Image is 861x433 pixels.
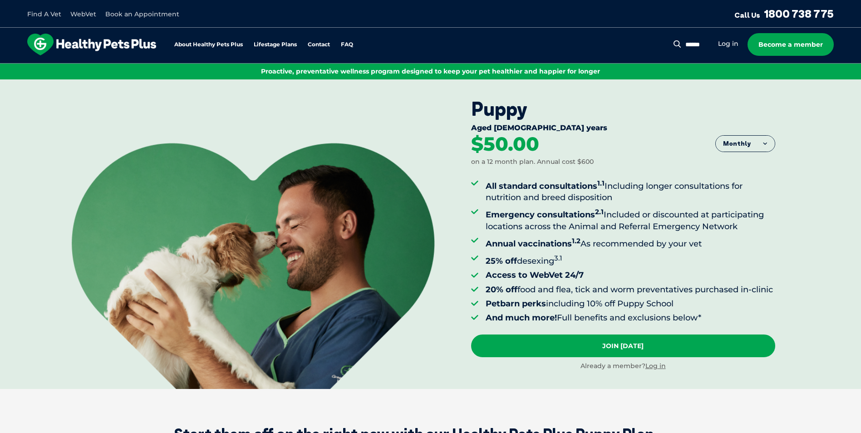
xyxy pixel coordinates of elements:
[471,134,539,154] div: $50.00
[645,362,666,370] a: Log in
[471,335,775,357] a: Join [DATE]
[486,299,546,309] strong: Petbarn perks
[486,210,604,220] strong: Emergency consultations
[486,270,584,280] strong: Access to WebVet 24/7
[486,313,557,323] strong: And much more!
[486,312,775,324] li: Full benefits and exclusions below*
[734,10,760,20] span: Call Us
[486,284,775,295] li: food and flea, tick and worm preventatives purchased in-clinic
[748,33,834,56] a: Become a member
[486,298,775,310] li: including 10% off Puppy School
[716,136,775,152] button: Monthly
[174,42,243,48] a: About Healthy Pets Plus
[486,256,517,266] strong: 25% off
[471,362,775,371] div: Already a member?
[471,98,775,120] div: Puppy
[70,10,96,18] a: WebVet
[27,10,61,18] a: Find A Vet
[672,39,683,49] button: Search
[254,42,297,48] a: Lifestage Plans
[72,143,435,389] img: <br /> <b>Warning</b>: Undefined variable $title in <b>/var/www/html/current/codepool/wp-content/...
[734,7,834,20] a: Call Us1800 738 775
[595,207,604,216] sup: 2.1
[105,10,179,18] a: Book an Appointment
[486,181,605,191] strong: All standard consultations
[597,179,605,187] sup: 1.1
[486,206,775,232] li: Included or discounted at participating locations across the Animal and Referral Emergency Network
[308,42,330,48] a: Contact
[341,42,353,48] a: FAQ
[471,123,775,134] div: Aged [DEMOGRAPHIC_DATA] years
[486,239,581,249] strong: Annual vaccinations
[486,252,775,267] li: desexing
[572,236,581,245] sup: 1.2
[486,177,775,203] li: Including longer consultations for nutrition and breed disposition
[554,254,562,262] sup: 3.1
[261,67,600,75] span: Proactive, preventative wellness program designed to keep your pet healthier and happier for longer
[486,235,775,250] li: As recommended by your vet
[471,157,594,167] div: on a 12 month plan. Annual cost $600
[27,34,156,55] img: hpp-logo
[486,285,517,295] strong: 20% off
[718,39,738,48] a: Log in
